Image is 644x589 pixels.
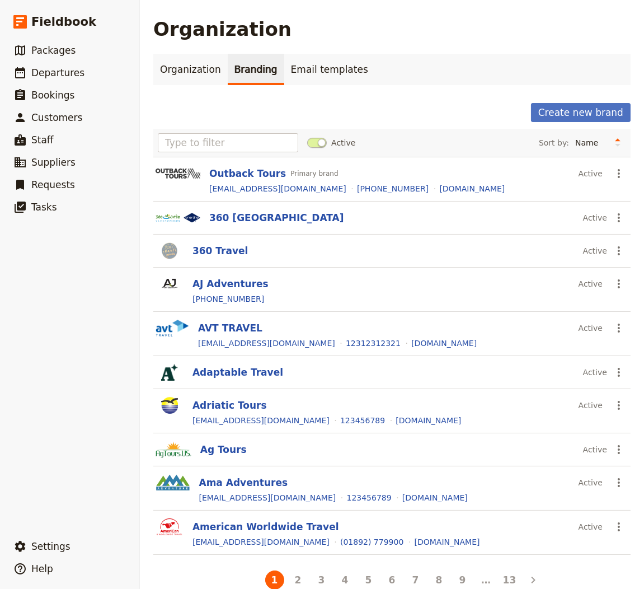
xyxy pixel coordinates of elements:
[156,518,184,535] img: Logo
[192,277,269,291] button: AJ Adventures
[579,517,603,536] div: Active
[228,54,284,85] a: Branding
[290,169,338,178] span: Primary brand
[156,213,200,223] img: Logo
[156,169,200,179] img: Logo
[284,54,375,85] a: Email templates
[609,517,628,536] button: Actions
[579,473,603,492] div: Active
[31,157,76,168] span: Suppliers
[153,18,292,40] h1: Organization
[192,536,330,548] a: [EMAIL_ADDRESS][DOMAIN_NAME]
[153,54,228,85] a: Organization
[198,321,262,335] button: AVT TRAVEL
[609,440,628,459] button: Actions
[396,415,461,426] a: [DOMAIN_NAME]
[200,443,247,456] button: Ag Tours
[199,476,288,489] button: Ama Adventures
[579,319,603,338] div: Active
[158,133,298,152] input: Type to filter
[192,244,248,258] button: 360 Travel
[209,183,346,194] a: [EMAIL_ADDRESS][DOMAIN_NAME]
[609,134,626,151] button: Change sort direction
[583,208,607,227] div: Active
[192,520,339,534] button: American Worldwide Travel
[340,415,385,426] a: 123456789
[192,366,283,379] button: Adaptable Travel
[156,397,184,414] img: Logo
[609,473,628,492] button: Actions
[156,242,184,259] img: Logo
[609,164,628,183] button: Actions
[609,396,628,415] button: Actions
[31,13,96,30] span: Fieldbook
[579,396,603,415] div: Active
[156,364,184,381] img: Logo
[609,208,628,227] button: Actions
[609,363,628,382] button: Actions
[331,137,355,148] span: Active
[31,90,74,101] span: Bookings
[570,134,609,151] select: Sort by:
[31,67,84,78] span: Departures
[156,275,184,292] img: Logo
[346,338,401,349] a: 12312312321
[609,274,628,293] button: Actions
[357,183,429,194] a: [PHONE_NUMBER]
[209,167,286,180] button: Outback Tours
[156,320,189,336] img: Logo
[411,338,477,349] a: [DOMAIN_NAME]
[192,415,330,426] a: [EMAIL_ADDRESS][DOMAIN_NAME]
[31,202,57,213] span: Tasks
[531,103,631,122] button: Create new brand
[583,363,607,382] div: Active
[31,134,54,146] span: Staff
[579,274,603,293] div: Active
[347,492,392,503] a: 123456789
[579,164,603,183] div: Active
[31,563,53,574] span: Help
[609,319,628,338] button: Actions
[209,211,344,225] button: 360 [GEOGRAPHIC_DATA]
[192,399,267,412] button: Adriatic Tours
[415,536,480,548] a: [DOMAIN_NAME]
[609,241,628,260] button: Actions
[31,179,75,190] span: Requests
[340,536,403,548] a: (01892) 779900
[439,183,505,194] a: [DOMAIN_NAME]
[156,474,190,491] img: Logo
[31,541,70,552] span: Settings
[31,45,76,56] span: Packages
[31,112,82,123] span: Customers
[474,571,498,589] li: …
[583,241,607,260] div: Active
[198,338,335,349] a: [EMAIL_ADDRESS][DOMAIN_NAME]
[539,137,569,148] span: Sort by:
[199,492,336,503] a: [EMAIL_ADDRESS][DOMAIN_NAME]
[192,293,264,305] a: [PHONE_NUMBER]
[156,441,191,458] img: Logo
[402,492,468,503] a: [DOMAIN_NAME]
[583,440,607,459] div: Active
